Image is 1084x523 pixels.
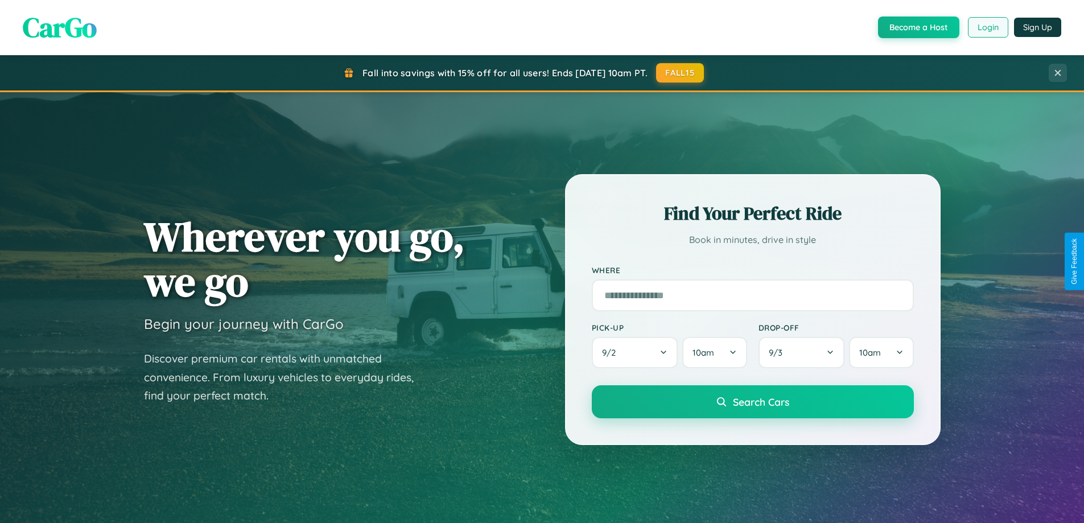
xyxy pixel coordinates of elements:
[733,396,789,408] span: Search Cars
[362,67,648,79] span: Fall into savings with 15% off for all users! Ends [DATE] 10am PT.
[592,201,914,226] h2: Find Your Perfect Ride
[682,337,747,368] button: 10am
[592,385,914,418] button: Search Cars
[144,349,428,405] p: Discover premium car rentals with unmatched convenience. From luxury vehicles to everyday rides, ...
[878,17,959,38] button: Become a Host
[759,323,914,332] label: Drop-off
[769,347,788,358] span: 9 / 3
[1014,18,1061,37] button: Sign Up
[592,232,914,248] p: Book in minutes, drive in style
[968,17,1008,38] button: Login
[693,347,714,358] span: 10am
[656,63,704,83] button: FALL15
[759,337,845,368] button: 9/3
[592,265,914,275] label: Where
[144,315,344,332] h3: Begin your journey with CarGo
[23,9,97,46] span: CarGo
[144,214,465,304] h1: Wherever you go, we go
[849,337,913,368] button: 10am
[1070,238,1078,285] div: Give Feedback
[859,347,881,358] span: 10am
[602,347,621,358] span: 9 / 2
[592,323,747,332] label: Pick-up
[592,337,678,368] button: 9/2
